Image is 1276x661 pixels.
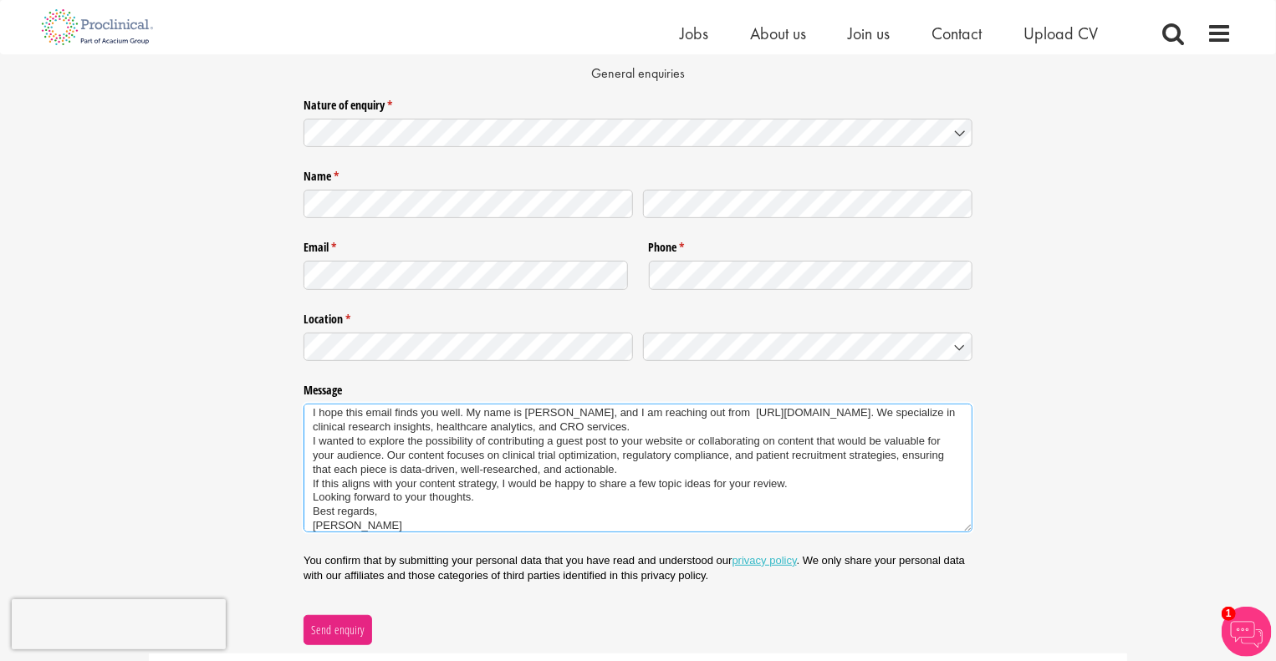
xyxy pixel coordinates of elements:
[304,306,972,328] legend: Location
[304,333,633,362] input: State / Province / Region
[304,91,972,113] label: Nature of enquiry
[848,23,890,44] a: Join us
[304,377,972,399] label: Message
[304,234,628,256] label: Email
[732,554,797,567] a: privacy policy
[304,163,972,185] legend: Name
[649,234,973,256] label: Phone
[1222,607,1272,657] img: Chatbot
[311,621,365,639] span: Send enquiry
[931,23,982,44] a: Contact
[1023,23,1098,44] a: Upload CV
[643,190,972,219] input: Last
[1222,607,1236,621] span: 1
[304,615,372,645] button: Send enquiry
[304,190,633,219] input: First
[750,23,806,44] a: About us
[680,23,708,44] a: Jobs
[643,333,972,362] input: Country
[12,599,226,649] iframe: reCAPTCHA
[304,553,972,583] p: You confirm that by submitting your personal data that you have read and understood our . We only...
